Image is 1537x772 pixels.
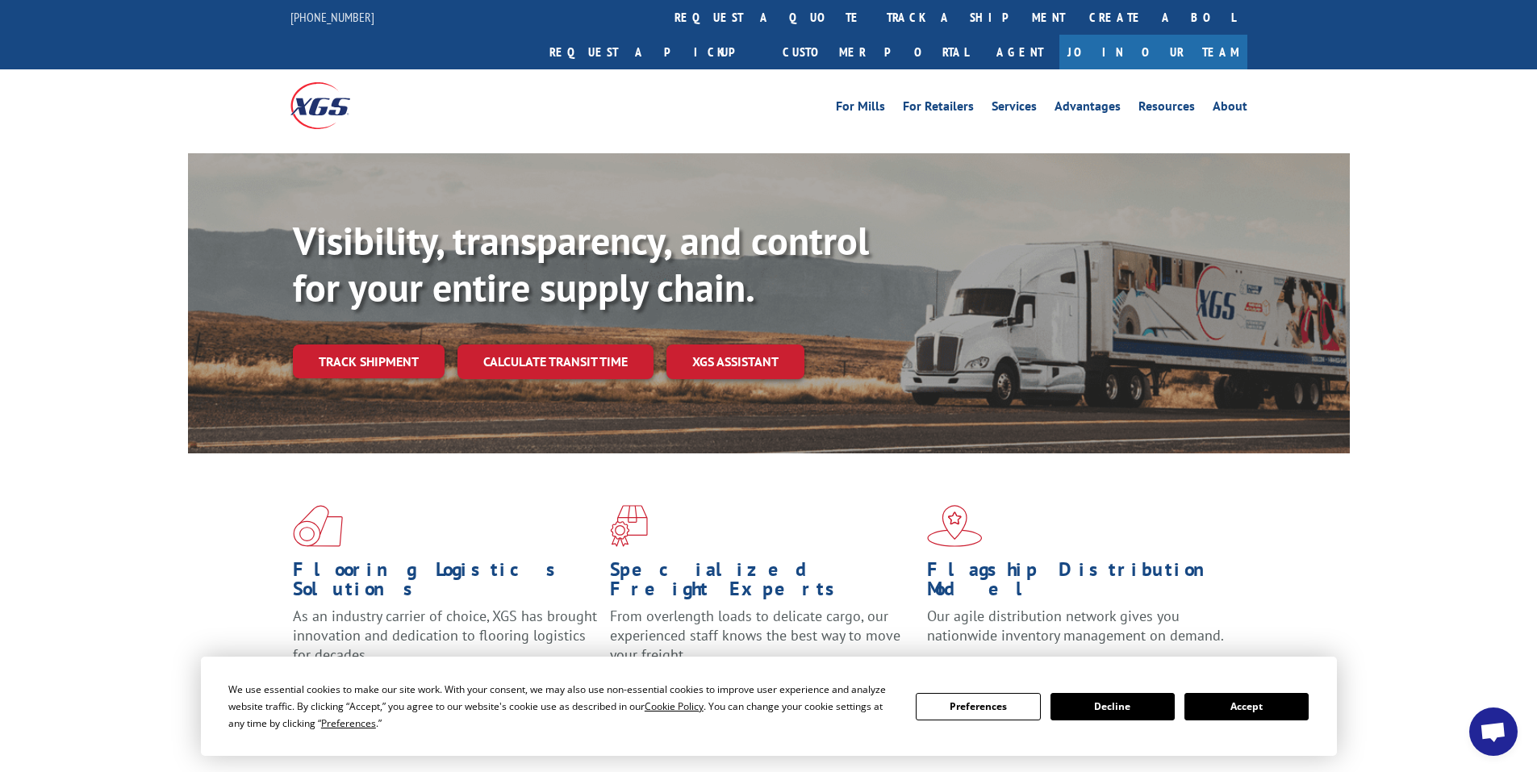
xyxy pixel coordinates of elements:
a: For Mills [836,100,885,118]
a: Agent [980,35,1059,69]
span: Preferences [321,716,376,730]
a: [PHONE_NUMBER] [290,9,374,25]
a: Advantages [1055,100,1121,118]
div: Cookie Consent Prompt [201,657,1337,756]
img: xgs-icon-total-supply-chain-intelligence-red [293,505,343,547]
a: XGS ASSISTANT [666,344,804,379]
img: xgs-icon-flagship-distribution-model-red [927,505,983,547]
a: Customer Portal [771,35,980,69]
button: Preferences [916,693,1040,720]
a: Services [992,100,1037,118]
div: Open chat [1469,707,1518,756]
span: As an industry carrier of choice, XGS has brought innovation and dedication to flooring logistics... [293,607,597,664]
h1: Flooring Logistics Solutions [293,560,598,607]
a: Track shipment [293,344,445,378]
div: We use essential cookies to make our site work. With your consent, we may also use non-essential ... [228,681,896,732]
button: Accept [1184,693,1309,720]
p: From overlength loads to delicate cargo, our experienced staff knows the best way to move your fr... [610,607,915,678]
button: Decline [1050,693,1175,720]
img: xgs-icon-focused-on-flooring-red [610,505,648,547]
a: For Retailers [903,100,974,118]
a: About [1213,100,1247,118]
a: Resources [1138,100,1195,118]
h1: Flagship Distribution Model [927,560,1232,607]
h1: Specialized Freight Experts [610,560,915,607]
a: Request a pickup [537,35,771,69]
span: Our agile distribution network gives you nationwide inventory management on demand. [927,607,1224,645]
a: Join Our Team [1059,35,1247,69]
span: Cookie Policy [645,699,704,713]
b: Visibility, transparency, and control for your entire supply chain. [293,215,869,312]
a: Calculate transit time [457,344,654,379]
